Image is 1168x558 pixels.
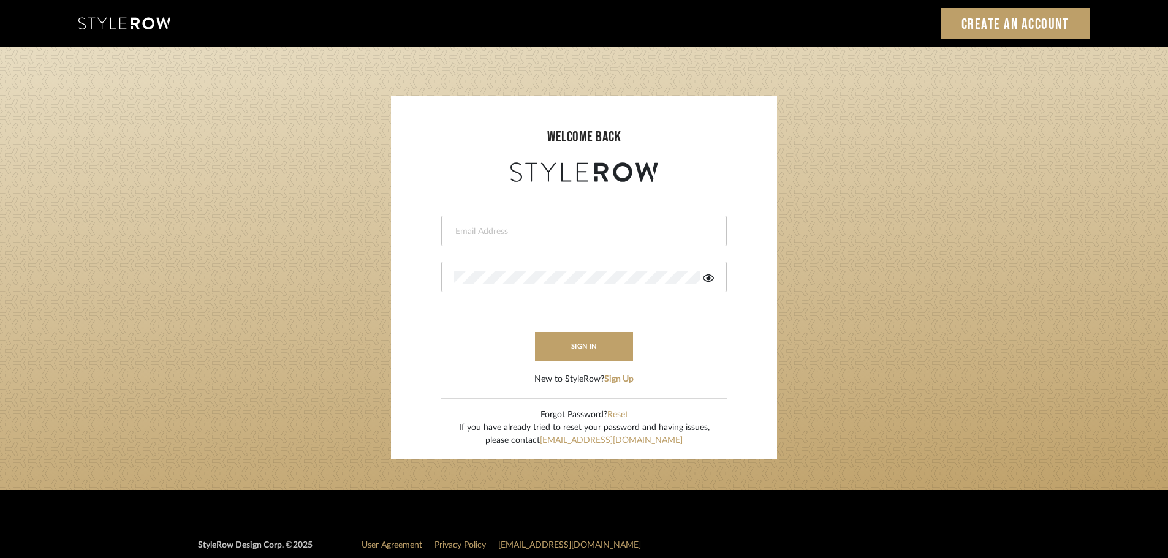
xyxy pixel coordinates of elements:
div: Forgot Password? [459,409,710,421]
a: Privacy Policy [434,541,486,549]
a: Create an Account [941,8,1090,39]
a: User Agreement [362,541,422,549]
button: Sign Up [604,373,634,386]
input: Email Address [454,225,711,238]
div: New to StyleRow? [534,373,634,386]
a: [EMAIL_ADDRESS][DOMAIN_NAME] [540,436,683,445]
a: [EMAIL_ADDRESS][DOMAIN_NAME] [498,541,641,549]
button: Reset [607,409,628,421]
div: If you have already tried to reset your password and having issues, please contact [459,421,710,447]
button: sign in [535,332,633,361]
div: welcome back [403,126,765,148]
